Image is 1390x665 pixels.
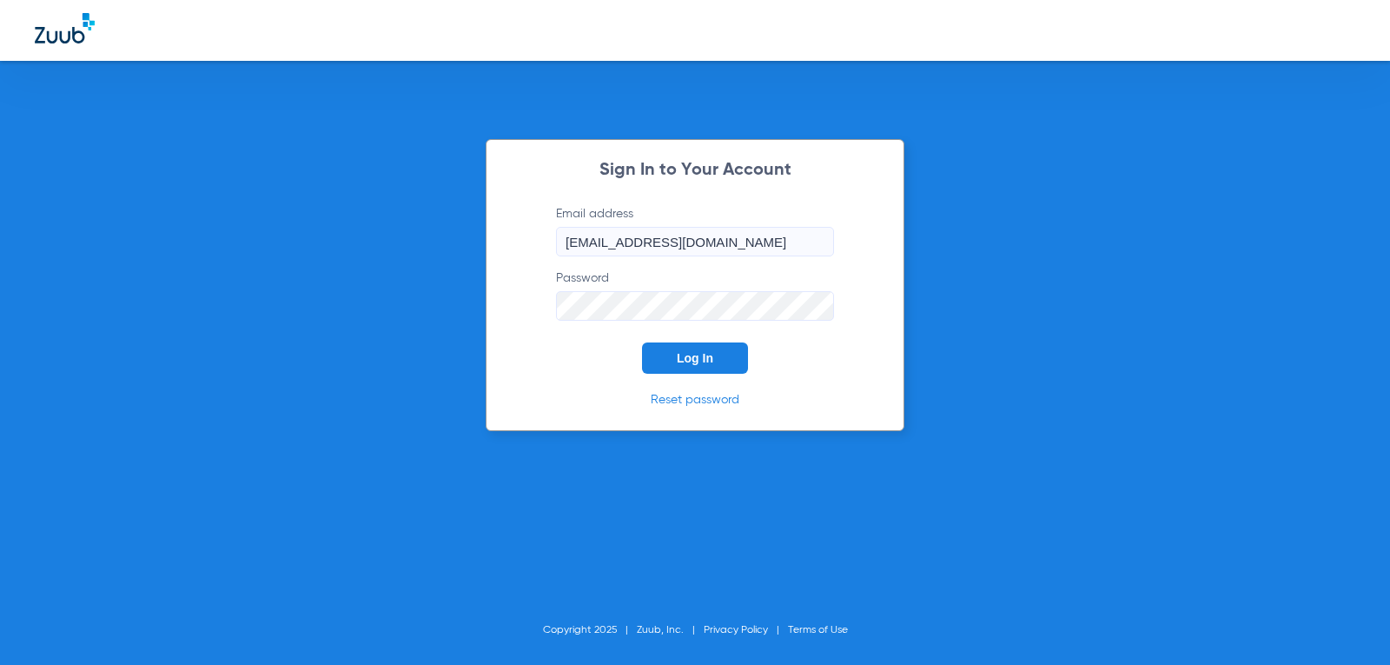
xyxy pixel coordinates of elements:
li: Copyright 2025 [543,622,637,639]
a: Reset password [651,394,739,406]
img: Zuub Logo [35,13,95,43]
a: Privacy Policy [704,625,768,635]
li: Zuub, Inc. [637,622,704,639]
button: Log In [642,342,748,374]
h2: Sign In to Your Account [530,162,860,179]
span: Log In [677,351,713,365]
input: Email address [556,227,834,256]
a: Terms of Use [788,625,848,635]
label: Password [556,269,834,321]
input: Password [556,291,834,321]
label: Email address [556,205,834,256]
